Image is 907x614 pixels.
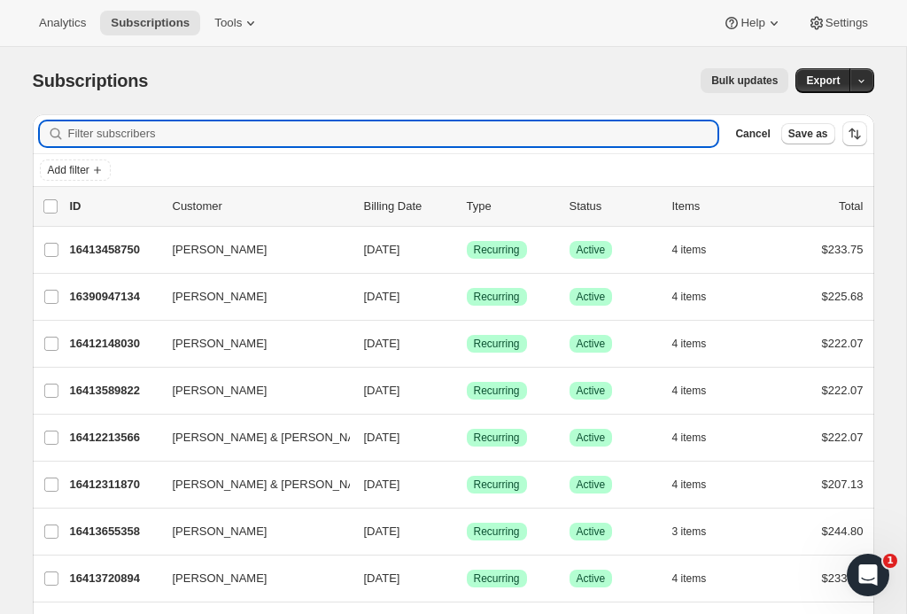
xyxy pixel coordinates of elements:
[364,290,400,303] span: [DATE]
[173,198,350,215] p: Customer
[70,378,864,403] div: 16413589822[PERSON_NAME][DATE]SuccessRecurringSuccessActive4 items$222.07
[173,382,267,400] span: [PERSON_NAME]
[672,519,726,544] button: 3 items
[474,431,520,445] span: Recurring
[70,335,159,353] p: 16412148030
[28,11,97,35] button: Analytics
[672,243,707,257] span: 4 items
[839,198,863,215] p: Total
[70,519,864,544] div: 16413655358[PERSON_NAME][DATE]SuccessRecurringSuccessActive3 items$244.80
[577,243,606,257] span: Active
[70,284,864,309] div: 16390947134[PERSON_NAME][DATE]SuccessRecurringSuccessActive4 items$225.68
[728,123,777,144] button: Cancel
[70,331,864,356] div: 16412148030[PERSON_NAME][DATE]SuccessRecurringSuccessActive4 items$222.07
[797,11,879,35] button: Settings
[847,554,889,596] iframe: Intercom live chat
[70,429,159,447] p: 16412213566
[474,478,520,492] span: Recurring
[822,243,864,256] span: $233.75
[577,384,606,398] span: Active
[173,429,376,447] span: [PERSON_NAME] & [PERSON_NAME]
[70,523,159,540] p: 16413655358
[474,384,520,398] span: Recurring
[204,11,270,35] button: Tools
[822,525,864,538] span: $244.80
[712,11,793,35] button: Help
[577,431,606,445] span: Active
[672,431,707,445] span: 4 items
[162,517,339,546] button: [PERSON_NAME]
[173,570,267,587] span: [PERSON_NAME]
[162,236,339,264] button: [PERSON_NAME]
[672,237,726,262] button: 4 items
[672,284,726,309] button: 4 items
[795,68,850,93] button: Export
[70,198,864,215] div: IDCustomerBilling DateTypeStatusItemsTotal
[822,290,864,303] span: $225.68
[173,288,267,306] span: [PERSON_NAME]
[70,288,159,306] p: 16390947134
[672,425,726,450] button: 4 items
[364,525,400,538] span: [DATE]
[672,571,707,586] span: 4 items
[577,290,606,304] span: Active
[672,566,726,591] button: 4 items
[806,74,840,88] span: Export
[162,470,339,499] button: [PERSON_NAME] & [PERSON_NAME]
[70,570,159,587] p: 16413720894
[162,424,339,452] button: [PERSON_NAME] & [PERSON_NAME]
[48,163,89,177] span: Add filter
[826,16,868,30] span: Settings
[474,525,520,539] span: Recurring
[822,337,864,350] span: $222.07
[570,198,658,215] p: Status
[672,472,726,497] button: 4 items
[364,243,400,256] span: [DATE]
[822,478,864,491] span: $207.13
[711,74,778,88] span: Bulk updates
[111,16,190,30] span: Subscriptions
[577,571,606,586] span: Active
[672,525,707,539] span: 3 items
[474,571,520,586] span: Recurring
[173,476,376,494] span: [PERSON_NAME] & [PERSON_NAME]
[364,431,400,444] span: [DATE]
[822,571,864,585] span: $233.75
[70,566,864,591] div: 16413720894[PERSON_NAME][DATE]SuccessRecurringSuccessActive4 items$233.75
[162,377,339,405] button: [PERSON_NAME]
[577,337,606,351] span: Active
[33,71,149,90] span: Subscriptions
[70,472,864,497] div: 16412311870[PERSON_NAME] & [PERSON_NAME][DATE]SuccessRecurringSuccessActive4 items$207.13
[364,337,400,350] span: [DATE]
[70,237,864,262] div: 16413458750[PERSON_NAME][DATE]SuccessRecurringSuccessActive4 items$233.75
[577,478,606,492] span: Active
[173,335,267,353] span: [PERSON_NAME]
[70,241,159,259] p: 16413458750
[740,16,764,30] span: Help
[577,525,606,539] span: Active
[672,337,707,351] span: 4 items
[672,331,726,356] button: 4 items
[788,127,828,141] span: Save as
[822,431,864,444] span: $222.07
[173,241,267,259] span: [PERSON_NAME]
[100,11,200,35] button: Subscriptions
[672,290,707,304] span: 4 items
[474,337,520,351] span: Recurring
[672,478,707,492] span: 4 items
[701,68,788,93] button: Bulk updates
[68,121,718,146] input: Filter subscribers
[842,121,867,146] button: Sort the results
[364,384,400,397] span: [DATE]
[364,571,400,585] span: [DATE]
[672,378,726,403] button: 4 items
[883,554,897,568] span: 1
[364,478,400,491] span: [DATE]
[474,243,520,257] span: Recurring
[822,384,864,397] span: $222.07
[173,523,267,540] span: [PERSON_NAME]
[162,564,339,593] button: [PERSON_NAME]
[162,330,339,358] button: [PERSON_NAME]
[70,476,159,494] p: 16412311870
[70,425,864,450] div: 16412213566[PERSON_NAME] & [PERSON_NAME][DATE]SuccessRecurringSuccessActive4 items$222.07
